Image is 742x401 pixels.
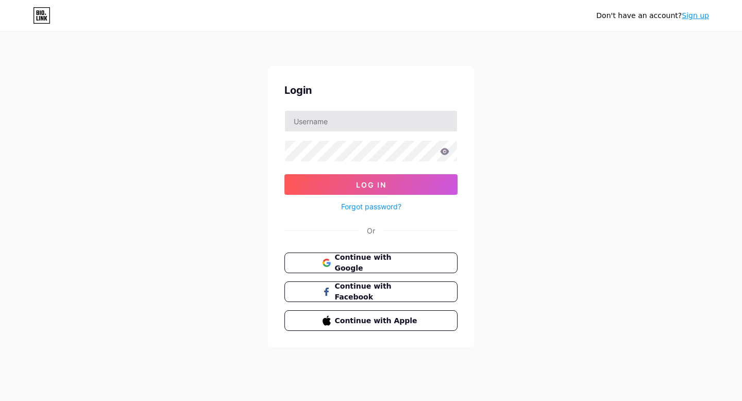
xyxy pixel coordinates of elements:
[284,281,458,302] button: Continue with Facebook
[284,174,458,195] button: Log In
[596,10,709,21] div: Don't have an account?
[335,252,420,274] span: Continue with Google
[285,111,457,131] input: Username
[284,82,458,98] div: Login
[284,253,458,273] button: Continue with Google
[356,180,386,189] span: Log In
[682,11,709,20] a: Sign up
[284,310,458,331] button: Continue with Apple
[367,225,375,236] div: Or
[335,315,420,326] span: Continue with Apple
[335,281,420,303] span: Continue with Facebook
[341,201,401,212] a: Forgot password?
